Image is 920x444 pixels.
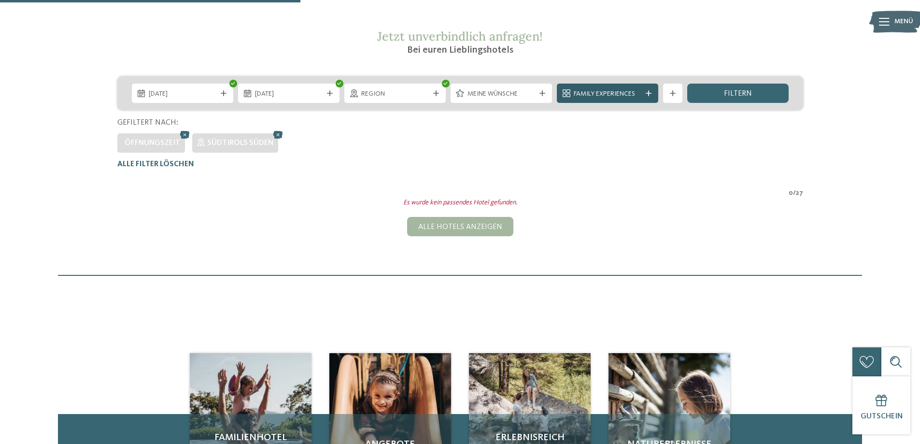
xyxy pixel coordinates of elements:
[467,89,535,99] span: Meine Wünsche
[361,89,429,99] span: Region
[110,198,810,208] div: Es wurde kein passendes Hotel gefunden.
[377,29,543,44] span: Jetzt unverbindlich anfragen!
[574,89,641,99] span: Family Experiences
[796,188,803,198] span: 27
[407,217,513,236] div: Alle Hotels anzeigen
[407,45,513,55] span: Bei euren Lieblingshotels
[117,119,178,127] span: Gefiltert nach:
[861,413,903,420] span: Gutschein
[789,188,793,198] span: 0
[793,188,796,198] span: /
[207,139,273,147] span: Südtirols Süden
[852,376,910,434] a: Gutschein
[117,160,194,168] span: Alle Filter löschen
[125,139,180,147] span: Öffnungszeit
[255,89,323,99] span: [DATE]
[724,90,752,98] span: filtern
[149,89,216,99] span: [DATE]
